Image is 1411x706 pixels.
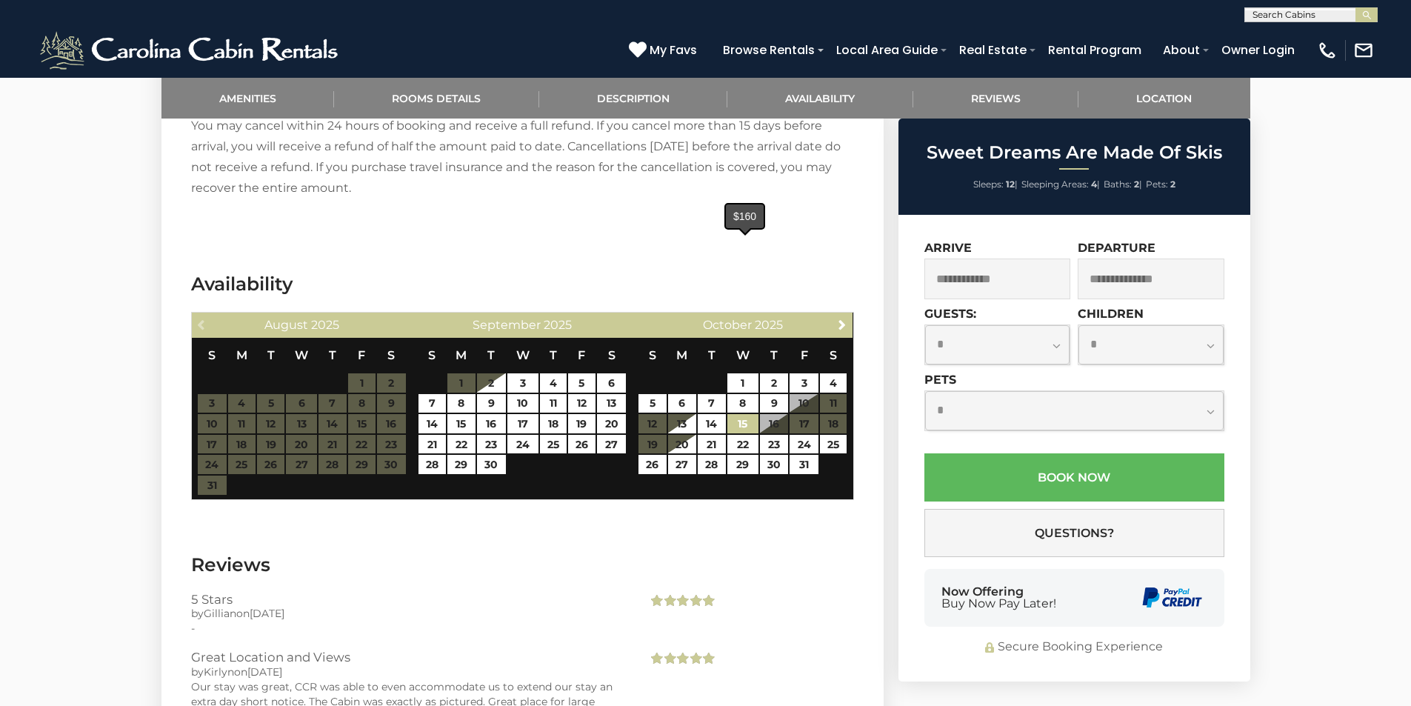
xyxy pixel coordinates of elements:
[540,373,567,393] a: 4
[1078,307,1144,321] label: Children
[597,435,626,454] a: 27
[668,455,697,474] a: 27
[191,621,626,636] div: -
[568,394,596,413] a: 12
[267,348,275,362] span: Tuesday
[820,435,847,454] a: 25
[447,435,475,454] a: 22
[715,37,822,63] a: Browse Rentals
[507,394,538,413] a: 10
[516,348,530,362] span: Wednesday
[1317,40,1338,61] img: phone-regular-white.png
[250,607,284,620] span: [DATE]
[507,435,538,454] a: 24
[770,348,778,362] span: Thursday
[698,455,725,474] a: 28
[1155,37,1207,63] a: About
[540,394,567,413] a: 11
[477,414,506,433] a: 16
[973,179,1004,190] span: Sleeps:
[487,348,495,362] span: Tuesday
[418,394,446,413] a: 7
[760,455,789,474] a: 30
[1214,37,1302,63] a: Owner Login
[760,394,789,413] a: 9
[191,665,626,679] div: by on
[550,348,557,362] span: Thursday
[668,414,697,433] a: 13
[247,665,282,679] span: [DATE]
[507,414,538,433] a: 17
[477,435,506,454] a: 23
[941,598,1056,610] span: Buy Now Pay Later!
[902,143,1247,162] h2: Sweet Dreams Are Made Of Skis
[727,78,913,119] a: Availability
[507,373,538,393] a: 3
[1006,179,1015,190] strong: 12
[698,394,725,413] a: 7
[473,318,541,332] span: September
[924,509,1224,557] button: Questions?
[668,394,697,413] a: 6
[387,348,395,362] span: Saturday
[1091,179,1097,190] strong: 4
[924,241,972,255] label: Arrive
[191,606,626,621] div: by on
[801,348,808,362] span: Friday
[568,435,596,454] a: 26
[727,414,758,433] a: 15
[311,318,339,332] span: 2025
[568,414,596,433] a: 19
[418,414,446,433] a: 14
[161,78,335,119] a: Amenities
[204,665,234,679] span: Kirlyn
[924,639,1224,656] div: Secure Booking Experience
[1104,179,1132,190] span: Baths:
[650,41,697,59] span: My Favs
[204,607,236,620] span: Gillian
[703,318,752,332] span: October
[540,435,567,454] a: 25
[1134,179,1139,190] strong: 2
[727,373,758,393] a: 1
[1021,179,1089,190] span: Sleeping Areas:
[540,414,567,433] a: 18
[544,318,572,332] span: 2025
[924,373,956,387] label: Pets
[295,348,308,362] span: Wednesday
[727,455,758,474] a: 29
[708,348,715,362] span: Tuesday
[1353,40,1374,61] img: mail-regular-white.png
[578,348,585,362] span: Friday
[698,414,725,433] a: 14
[790,455,818,474] a: 31
[477,373,506,393] a: 2
[638,394,666,413] a: 5
[638,455,666,474] a: 26
[597,373,626,393] a: 6
[760,373,789,393] a: 2
[830,348,837,362] span: Saturday
[1146,179,1168,190] span: Pets:
[418,435,446,454] a: 21
[790,373,818,393] a: 3
[836,319,848,330] span: Next
[1021,175,1100,194] li: |
[264,318,308,332] span: August
[334,78,539,119] a: Rooms Details
[649,348,656,362] span: Sunday
[456,348,467,362] span: Monday
[477,455,506,474] a: 30
[790,435,818,454] a: 24
[428,348,436,362] span: Sunday
[698,435,725,454] a: 21
[924,453,1224,502] button: Book Now
[676,348,687,362] span: Monday
[727,394,758,413] a: 8
[191,650,626,664] h3: Great Location and Views
[597,394,626,413] a: 13
[973,175,1018,194] li: |
[924,307,976,321] label: Guests:
[608,348,616,362] span: Saturday
[1078,78,1250,119] a: Location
